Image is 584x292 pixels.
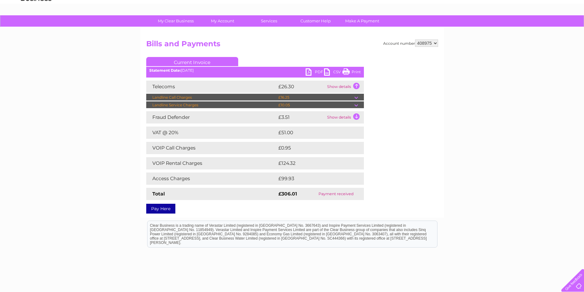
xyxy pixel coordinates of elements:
td: Telecoms [146,81,277,93]
td: Landline Service Charges [146,101,277,109]
strong: £306.01 [278,191,297,197]
td: Access Charges [146,173,277,185]
a: Energy [491,26,505,31]
a: 0333 014 3131 [468,3,511,11]
a: Pay Here [146,204,175,214]
td: £3.51 [277,111,326,123]
a: Log out [564,26,578,31]
a: Contact [543,26,558,31]
td: Show details [326,81,364,93]
td: Payment received [308,188,364,200]
a: Customer Help [290,15,341,27]
a: CSV [324,68,342,77]
td: £26.30 [277,81,326,93]
td: VAT @ 20% [146,127,277,139]
td: £51.00 [277,127,351,139]
a: Services [244,15,294,27]
a: Current Invoice [146,57,238,66]
a: Water [476,26,488,31]
a: Telecoms [509,26,527,31]
div: Clear Business is a trading name of Verastar Limited (registered in [GEOGRAPHIC_DATA] No. 3667643... [147,3,437,30]
div: Account number [383,40,438,47]
a: Make A Payment [337,15,387,27]
td: VOIP Call Charges [146,142,277,154]
a: My Account [197,15,248,27]
strong: Total [152,191,165,197]
div: [DATE] [146,68,364,73]
img: logo.png [21,16,52,35]
td: £16.25 [277,94,354,101]
td: Landline Call Charges [146,94,277,101]
td: VOIP Rental Charges [146,157,277,169]
td: £99.93 [277,173,352,185]
td: £124.32 [277,157,353,169]
td: £10.05 [277,101,354,109]
td: Fraud Defender [146,111,277,123]
a: My Clear Business [151,15,201,27]
td: £0.95 [277,142,349,154]
a: Print [342,68,361,77]
b: Statement Date: [149,68,181,73]
td: Show details [326,111,364,123]
a: PDF [306,68,324,77]
a: Blog [531,26,540,31]
h2: Bills and Payments [146,40,438,51]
